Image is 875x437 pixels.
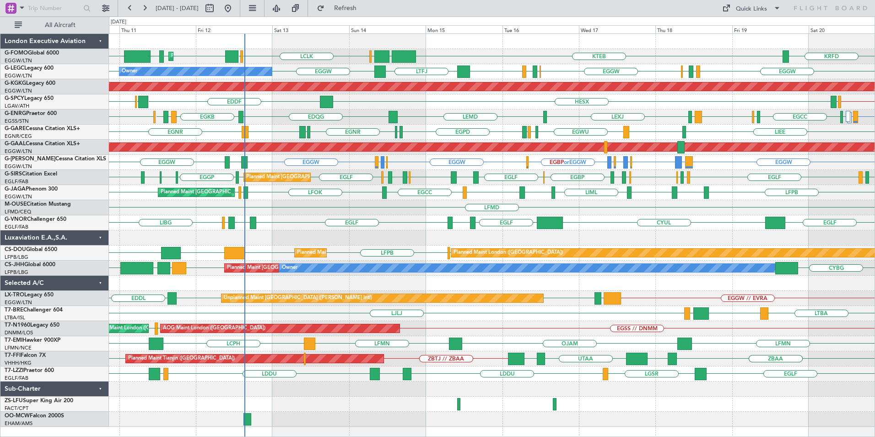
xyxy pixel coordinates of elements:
span: G-VNOR [5,217,27,222]
span: ZS-LFU [5,398,23,404]
a: T7-FFIFalcon 7X [5,353,46,358]
div: Quick Links [736,5,767,14]
span: M-OUSE [5,202,27,207]
span: Refresh [326,5,365,11]
a: CS-DOUGlobal 6500 [5,247,57,252]
a: EGSS/STN [5,118,29,125]
div: Wed 17 [579,25,655,33]
div: Planned Maint [GEOGRAPHIC_DATA] ([GEOGRAPHIC_DATA]) [161,186,305,199]
div: Owner [122,65,137,78]
a: LFMD/CEQ [5,208,31,215]
a: EGLF/FAB [5,224,28,230]
span: G-LEGC [5,66,24,71]
a: EGGW/LTN [5,163,32,170]
div: AOG Maint London ([GEOGRAPHIC_DATA]) [163,322,265,335]
a: G-SIRSCitation Excel [5,171,57,177]
button: Quick Links [718,1,785,16]
a: EGNR/CEG [5,133,32,140]
a: VHHH/HKG [5,360,32,366]
div: Planned Maint [GEOGRAPHIC_DATA] ([GEOGRAPHIC_DATA]) [246,170,390,184]
div: Sun 14 [349,25,426,33]
span: T7-FFI [5,353,21,358]
span: LX-TRO [5,292,24,298]
div: Planned Maint [GEOGRAPHIC_DATA] ([GEOGRAPHIC_DATA]) [227,261,371,275]
button: Refresh [313,1,367,16]
span: G-KGKG [5,81,26,86]
a: OO-MCWFalcon 2000S [5,413,64,419]
span: T7-EMI [5,338,22,343]
a: G-SPCYLegacy 650 [5,96,54,101]
div: AOG Maint London ([GEOGRAPHIC_DATA]) [96,322,199,335]
span: T7-N1960 [5,322,30,328]
a: EHAM/AMS [5,420,32,427]
a: T7-EMIHawker 900XP [5,338,60,343]
a: EGGW/LTN [5,72,32,79]
span: CS-JHH [5,262,24,268]
span: G-ENRG [5,111,26,116]
span: [DATE] - [DATE] [156,4,199,12]
div: Unplanned Maint [GEOGRAPHIC_DATA] ([PERSON_NAME] Intl) [224,291,372,305]
a: G-JAGAPhenom 300 [5,186,58,192]
a: LFPB/LBG [5,269,28,276]
div: Thu 11 [119,25,196,33]
div: Planned Maint [GEOGRAPHIC_DATA] ([GEOGRAPHIC_DATA]) [297,246,441,260]
span: CS-DOU [5,247,26,252]
a: G-KGKGLegacy 600 [5,81,55,86]
a: LFPB/LBG [5,254,28,261]
a: T7-N1960Legacy 650 [5,322,59,328]
div: [DATE] [111,18,126,26]
div: Planned Maint London ([GEOGRAPHIC_DATA]) [454,246,563,260]
a: FACT/CPT [5,405,28,412]
a: DNMM/LOS [5,329,33,336]
div: Sat 13 [272,25,349,33]
a: T7-LZZIPraetor 600 [5,368,54,373]
a: LTBA/ISL [5,314,25,321]
a: G-[PERSON_NAME]Cessna Citation XLS [5,156,106,162]
span: T7-BRE [5,307,23,313]
a: G-ENRGPraetor 600 [5,111,57,116]
div: Mon 15 [426,25,502,33]
a: EGGW/LTN [5,299,32,306]
button: All Aircraft [10,18,99,33]
div: Planned Maint [GEOGRAPHIC_DATA] ([GEOGRAPHIC_DATA]) [171,49,315,63]
a: EGLF/FAB [5,178,28,185]
span: G-GAAL [5,141,26,147]
a: LGAV/ATH [5,103,29,109]
a: EGGW/LTN [5,193,32,200]
input: Trip Number [28,1,81,15]
a: LFMN/NCE [5,344,32,351]
a: ZS-LFUSuper King Air 200 [5,398,73,404]
span: G-SIRS [5,171,22,177]
a: EGGW/LTN [5,148,32,155]
a: M-OUSECitation Mustang [5,202,71,207]
span: OO-MCW [5,413,30,419]
div: Fri 12 [196,25,272,33]
span: G-[PERSON_NAME] [5,156,55,162]
span: G-SPCY [5,96,24,101]
a: LX-TROLegacy 650 [5,292,54,298]
span: G-GARE [5,126,26,131]
a: EGGW/LTN [5,57,32,64]
div: Planned Maint Tianjin ([GEOGRAPHIC_DATA]) [128,352,235,366]
div: Owner [282,261,297,275]
span: G-JAGA [5,186,26,192]
div: Thu 18 [655,25,732,33]
a: G-GAALCessna Citation XLS+ [5,141,80,147]
a: G-LEGCLegacy 600 [5,66,54,71]
div: Tue 16 [502,25,579,33]
a: EGLF/FAB [5,375,28,382]
a: EGGW/LTN [5,87,32,94]
span: T7-LZZI [5,368,23,373]
span: G-FOMO [5,50,28,56]
a: G-FOMOGlobal 6000 [5,50,59,56]
a: G-VNORChallenger 650 [5,217,66,222]
span: All Aircraft [24,22,97,28]
a: CS-JHHGlobal 6000 [5,262,55,268]
div: Fri 19 [732,25,809,33]
a: G-GARECessna Citation XLS+ [5,126,80,131]
a: T7-BREChallenger 604 [5,307,63,313]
